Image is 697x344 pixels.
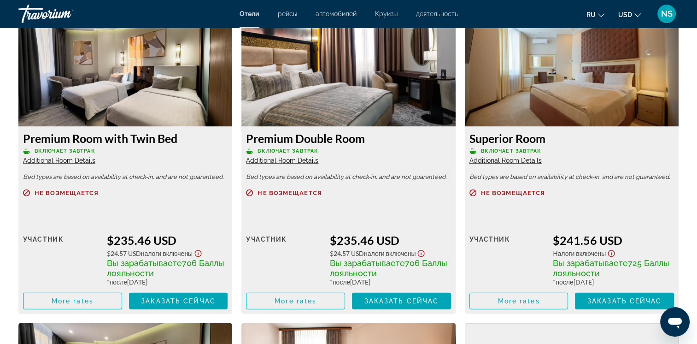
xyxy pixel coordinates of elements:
[333,278,350,286] span: после
[141,297,216,305] span: Заказать сейчас
[246,293,345,309] button: More rates
[23,233,100,286] div: участник
[469,293,568,309] button: More rates
[375,10,398,18] a: Круизы
[278,10,297,18] a: рейсы
[481,148,542,154] span: Включает завтрак
[465,12,679,127] img: Superior Room
[246,174,451,180] p: Bed types are based on availability at check-in, and are not guaranteed.
[661,9,673,18] span: NS
[553,249,606,257] span: Налоги включены
[416,10,458,18] a: деятельность
[246,233,323,286] div: участник
[469,157,542,164] span: Additional Room Details
[23,174,228,180] p: Bed types are based on availability at check-in, and are not guaranteed.
[330,233,451,247] div: $235.46 USD
[618,11,632,18] span: USD
[330,249,364,257] span: $24.57 USD
[258,148,318,154] span: Включает завтрак
[52,297,94,305] span: More rates
[553,258,628,268] span: Вы зарабатываете
[246,157,318,164] span: Additional Room Details
[587,297,662,305] span: Заказать сейчас
[18,2,111,26] a: Travorium
[606,247,617,258] button: Show Taxes and Fees disclaimer
[352,293,451,309] button: Заказать сейчас
[469,233,546,286] div: участник
[141,249,193,257] span: Налоги включены
[586,8,604,21] button: Change language
[330,278,451,286] div: * [DATE]
[553,233,674,247] div: $241.56 USD
[275,297,316,305] span: More rates
[23,157,95,164] span: Additional Room Details
[129,293,228,309] button: Заказать сейчас
[107,258,182,268] span: Вы зарабатываете
[240,10,259,18] a: Отели
[18,12,232,127] img: Premium Room with Twin Bed
[618,8,641,21] button: Change currency
[481,190,545,196] span: Не возмещается
[316,10,357,18] a: автомобилей
[107,278,228,286] div: * [DATE]
[35,190,99,196] span: Не возмещается
[107,249,141,257] span: $24.57 USD
[107,258,224,278] span: 706 Баллы лояльности
[330,258,447,278] span: 706 Баллы лояльности
[241,12,455,127] img: Premium Double Room
[110,278,127,286] span: после
[469,131,674,145] h3: Superior Room
[655,4,679,24] button: User Menu
[469,174,674,180] p: Bed types are based on availability at check-in, and are not guaranteed.
[553,258,669,278] span: 725 Баллы лояльности
[330,258,405,268] span: Вы зарабатываете
[556,278,573,286] span: после
[586,11,596,18] span: ru
[660,307,690,337] iframe: Кнопка запуска окна обмена сообщениями
[35,148,95,154] span: Включает завтрак
[364,297,439,305] span: Заказать сейчас
[416,247,427,258] button: Show Taxes and Fees disclaimer
[364,249,416,257] span: Налоги включены
[575,293,674,309] button: Заказать сейчас
[246,131,451,145] h3: Premium Double Room
[498,297,539,305] span: More rates
[258,190,322,196] span: Не возмещается
[23,293,122,309] button: More rates
[553,278,674,286] div: * [DATE]
[193,247,204,258] button: Show Taxes and Fees disclaimer
[23,131,228,145] h3: Premium Room with Twin Bed
[107,233,228,247] div: $235.46 USD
